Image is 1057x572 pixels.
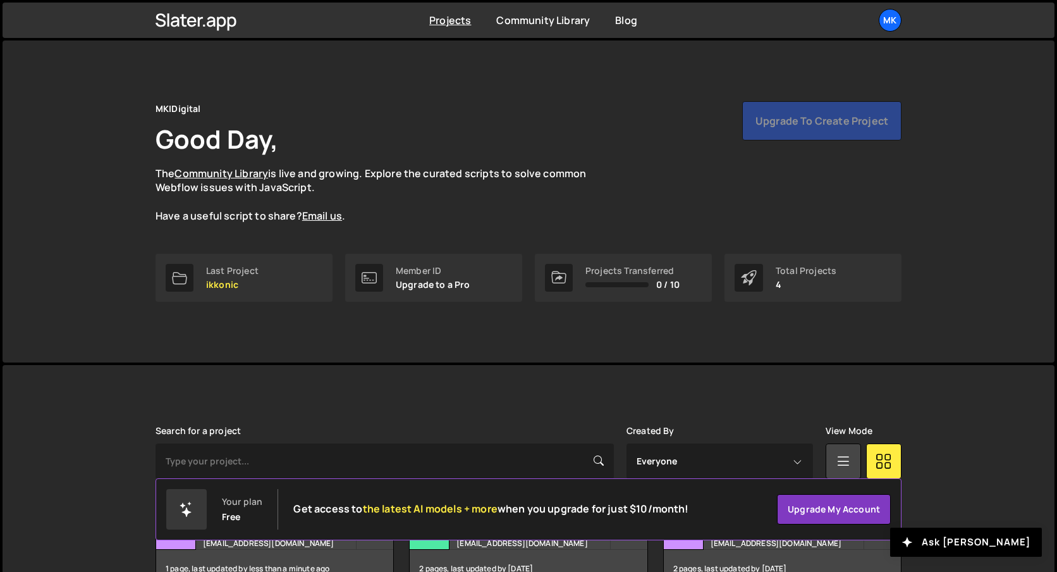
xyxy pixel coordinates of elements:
div: Total Projects [776,266,836,276]
a: Community Library [174,166,268,180]
div: Member ID [396,266,470,276]
p: 4 [776,280,836,290]
div: Projects Transferred [585,266,680,276]
div: Last Project [206,266,259,276]
div: MKIDigital [156,101,201,116]
button: Ask [PERSON_NAME] [890,528,1042,557]
a: Projects [429,13,471,27]
a: MK [879,9,901,32]
label: View Mode [826,426,872,436]
span: the latest AI models + more [363,502,498,516]
p: Upgrade to a Pro [396,280,470,290]
p: ikkonic [206,280,259,290]
div: Free [222,512,241,522]
div: Your plan [222,497,262,507]
h2: Get access to when you upgrade for just $10/month! [293,503,688,515]
label: Created By [626,426,675,436]
a: Community Library [496,13,590,27]
label: Search for a project [156,426,241,436]
input: Type your project... [156,444,614,479]
span: 0 / 10 [656,280,680,290]
a: Email us [302,209,342,223]
p: The is live and growing. Explore the curated scripts to solve common Webflow issues with JavaScri... [156,166,611,223]
a: Upgrade my account [777,494,891,525]
a: Blog [615,13,637,27]
h1: Good Day, [156,121,278,156]
a: Last Project ikkonic [156,254,333,302]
